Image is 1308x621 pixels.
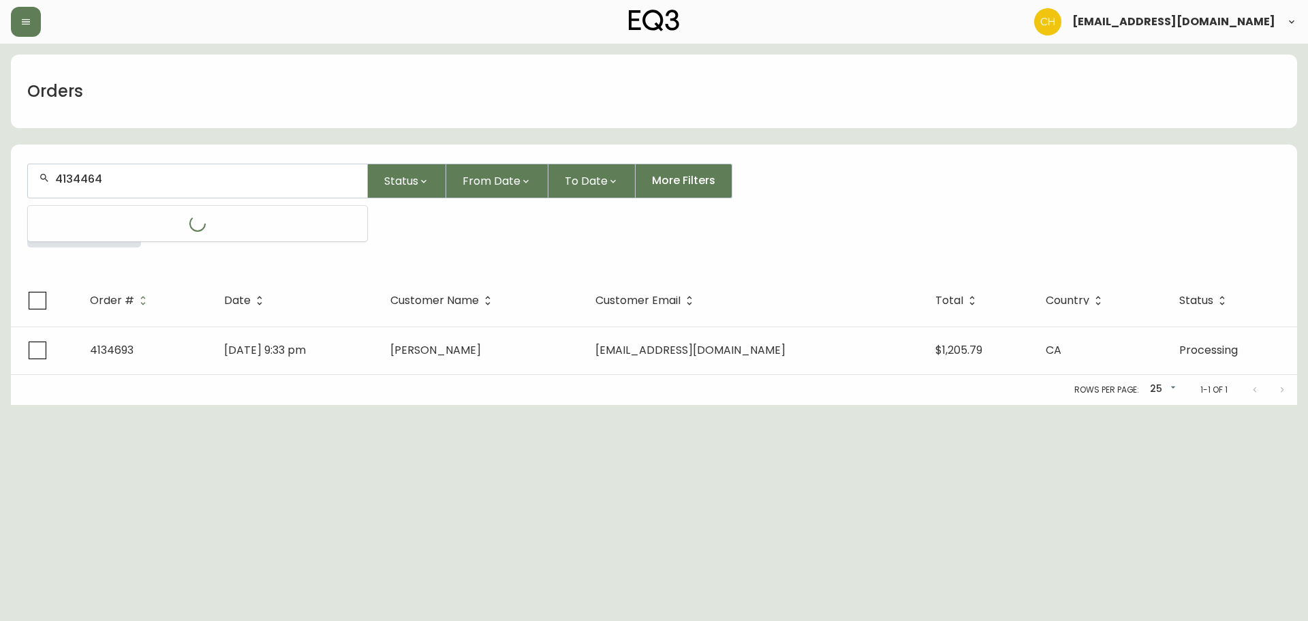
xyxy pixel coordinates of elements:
[90,294,152,307] span: Order #
[935,297,963,305] span: Total
[629,10,679,31] img: logo
[548,164,636,198] button: To Date
[1034,8,1061,35] img: 6288462cea190ebb98a2c2f3c744dd7e
[90,342,134,358] span: 4134693
[1200,384,1228,396] p: 1-1 of 1
[1144,378,1179,401] div: 25
[368,164,446,198] button: Status
[224,342,306,358] span: [DATE] 9:33 pm
[224,294,268,307] span: Date
[595,297,681,305] span: Customer Email
[390,297,479,305] span: Customer Name
[390,342,481,358] span: [PERSON_NAME]
[1072,16,1275,27] span: [EMAIL_ADDRESS][DOMAIN_NAME]
[595,294,698,307] span: Customer Email
[463,172,520,190] span: From Date
[1179,342,1238,358] span: Processing
[652,173,715,188] span: More Filters
[384,172,418,190] span: Status
[90,297,134,305] span: Order #
[1046,294,1107,307] span: Country
[935,342,982,358] span: $1,205.79
[636,164,732,198] button: More Filters
[565,172,608,190] span: To Date
[1179,297,1213,305] span: Status
[1179,294,1231,307] span: Status
[446,164,548,198] button: From Date
[595,342,785,358] span: [EMAIL_ADDRESS][DOMAIN_NAME]
[55,172,356,185] input: Search
[1046,342,1061,358] span: CA
[224,297,251,305] span: Date
[27,80,83,103] h1: Orders
[935,294,981,307] span: Total
[1074,384,1139,396] p: Rows per page:
[390,294,497,307] span: Customer Name
[1046,297,1089,305] span: Country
